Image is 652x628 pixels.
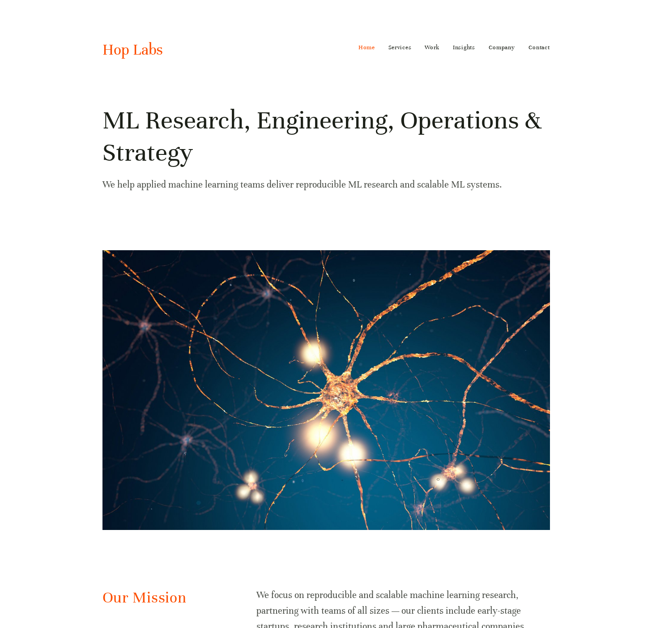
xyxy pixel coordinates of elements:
a: Insights [453,40,475,55]
a: Company [489,40,515,55]
a: Services [388,40,412,55]
h1: ML Research, Engineering, Operations & Strategy [102,104,550,169]
h2: Our Mission [102,587,550,608]
p: We help applied machine learning teams deliver reproducible ML research and scalable ML systems. [102,177,550,192]
a: Contact [528,40,550,55]
a: Work [425,40,439,55]
a: Home [358,40,375,55]
a: Hop Labs [102,40,163,59]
